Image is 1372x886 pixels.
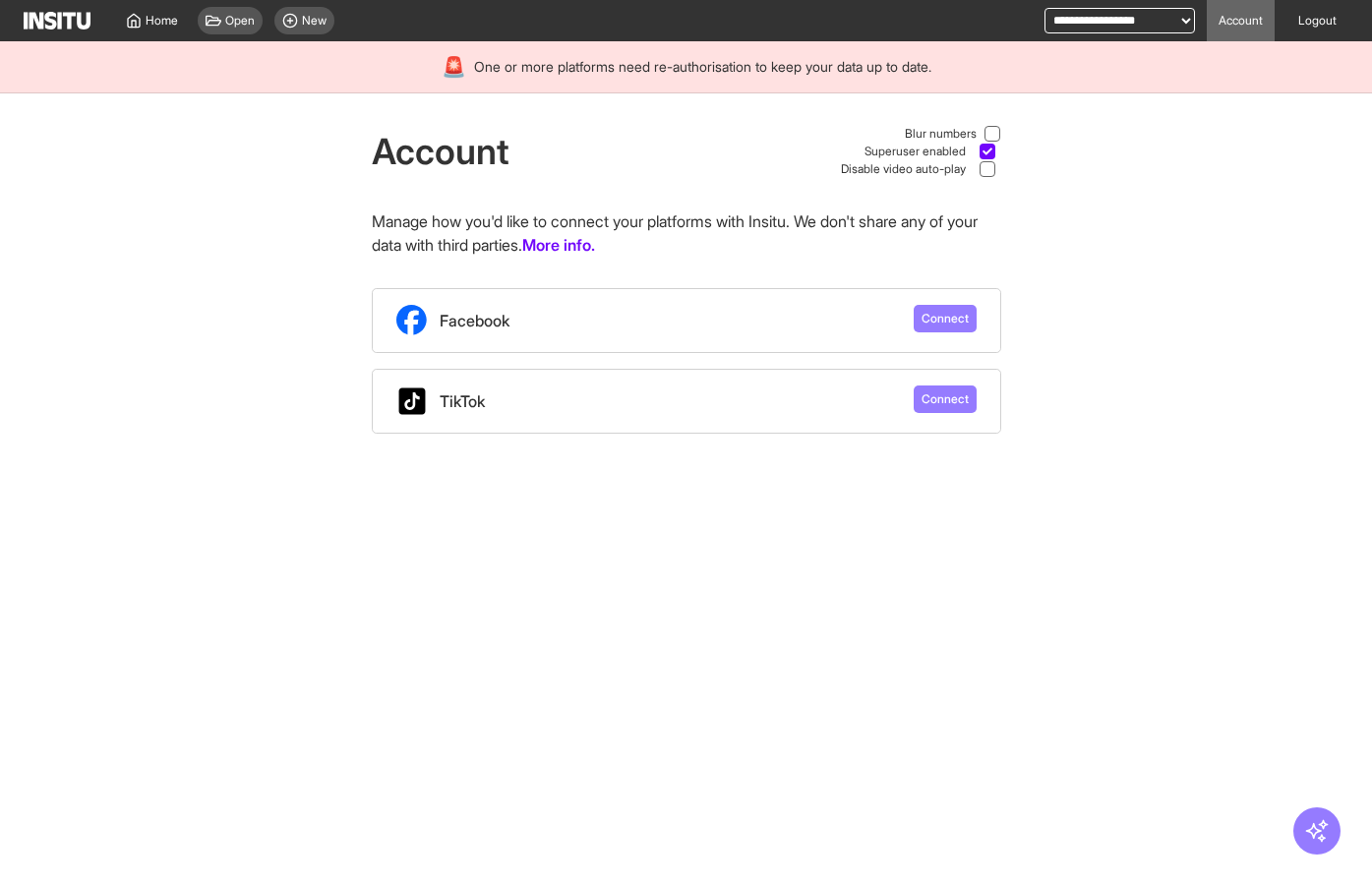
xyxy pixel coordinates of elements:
[914,305,977,332] button: Connect
[922,311,969,326] span: Connect
[146,13,178,29] span: Home
[841,161,966,177] span: Disable video auto-play
[372,209,1001,257] p: Manage how you'd like to connect your platforms with Insitu. We don't share any of your data with...
[914,385,977,413] button: Connect
[440,309,509,332] span: Facebook
[24,12,90,30] img: Logo
[372,132,509,171] h1: Account
[225,13,255,29] span: Open
[442,53,466,81] div: 🚨
[522,233,595,257] a: More info.
[440,389,485,413] span: TikTok
[922,391,969,407] span: Connect
[302,13,327,29] span: New
[905,126,977,142] span: Blur numbers
[865,144,966,159] span: Superuser enabled
[474,57,931,77] span: One or more platforms need re-authorisation to keep your data up to date.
